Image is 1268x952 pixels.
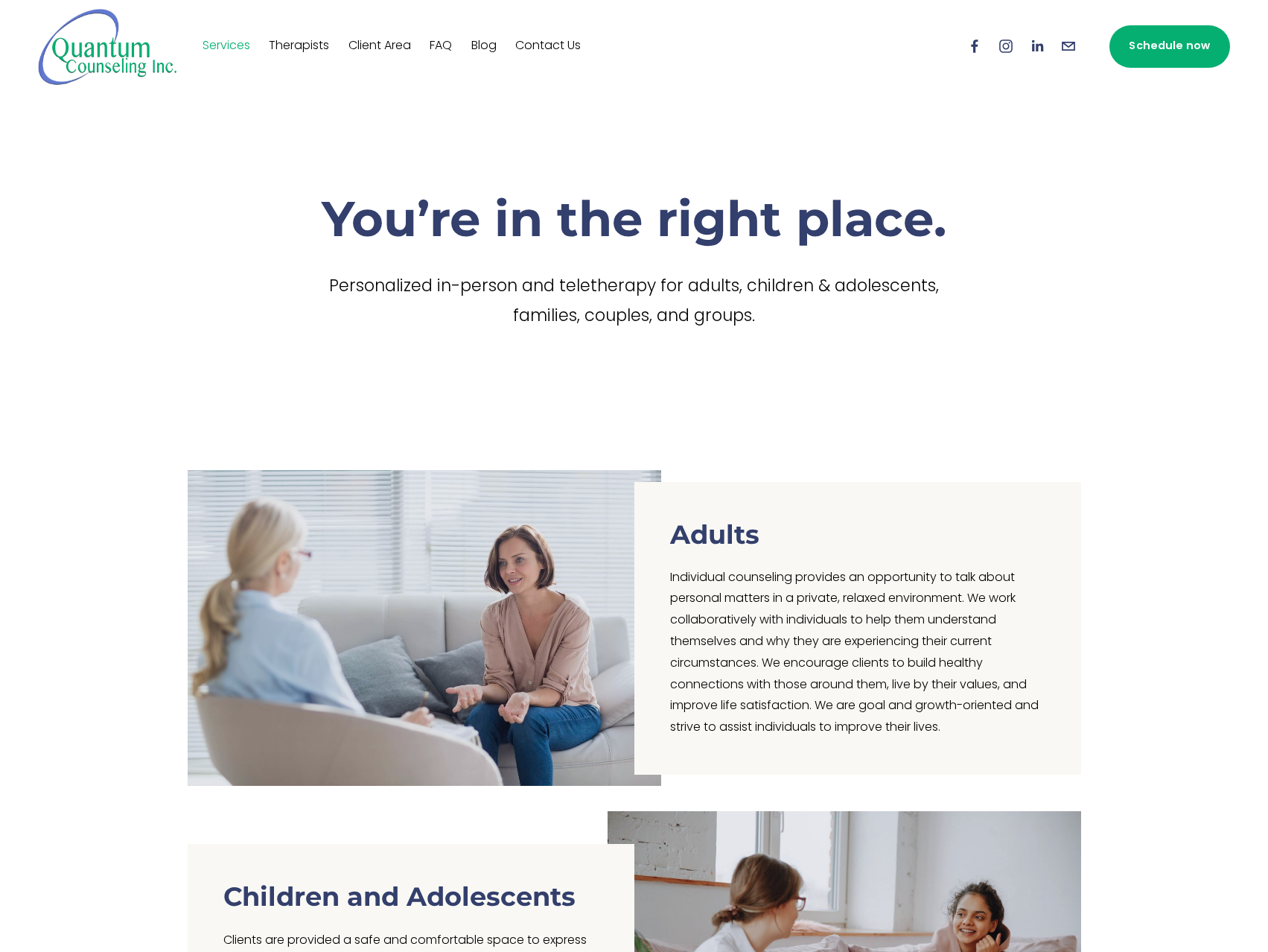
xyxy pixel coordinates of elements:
[515,35,581,59] a: Contact Us
[38,7,177,86] img: Quantum Counseling Inc. | Change starts here.
[269,35,329,59] a: Therapists
[966,38,983,54] a: Facebook
[1060,38,1077,54] a: info@quantumcounselinginc.com
[348,35,411,59] a: Client Area
[430,35,452,59] a: FAQ
[670,568,1045,739] p: Individual counseling provides an opportunity to talk about personal matters in a private, relaxe...
[223,880,576,913] h3: Children and Adolescents
[1029,38,1045,54] a: LinkedIn
[1109,25,1230,68] a: Schedule now
[670,518,759,550] h3: Adults
[471,35,497,59] a: Blog
[203,35,250,59] a: Services
[998,38,1014,54] a: Instagram
[299,188,969,248] h1: You’re in the right place.
[299,273,969,333] p: Personalized in-person and teletherapy for adults, children & adolescents, families, couples, and...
